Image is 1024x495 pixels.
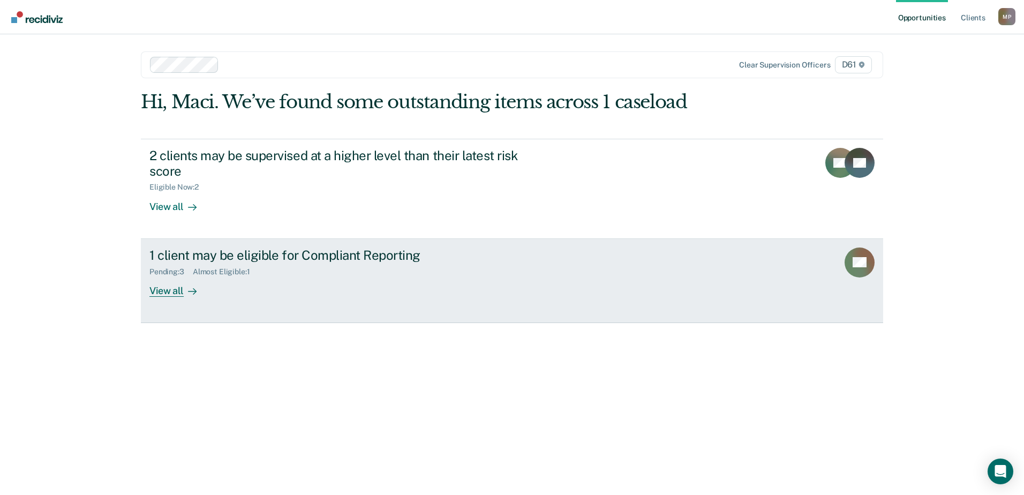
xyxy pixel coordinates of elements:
button: Profile dropdown button [998,8,1015,25]
img: Recidiviz [11,11,63,23]
div: Eligible Now : 2 [149,183,207,192]
span: D61 [835,56,872,73]
div: M P [998,8,1015,25]
a: 1 client may be eligible for Compliant ReportingPending:3Almost Eligible:1View all [141,239,883,323]
div: View all [149,276,209,297]
a: 2 clients may be supervised at a higher level than their latest risk scoreEligible Now:2View all [141,139,883,239]
div: 2 clients may be supervised at a higher level than their latest risk score [149,148,525,179]
div: Almost Eligible : 1 [193,267,259,276]
div: Open Intercom Messenger [988,459,1013,484]
div: 1 client may be eligible for Compliant Reporting [149,247,525,263]
div: Pending : 3 [149,267,193,276]
div: Clear supervision officers [739,61,830,70]
div: Hi, Maci. We’ve found some outstanding items across 1 caseload [141,91,735,113]
div: View all [149,192,209,213]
